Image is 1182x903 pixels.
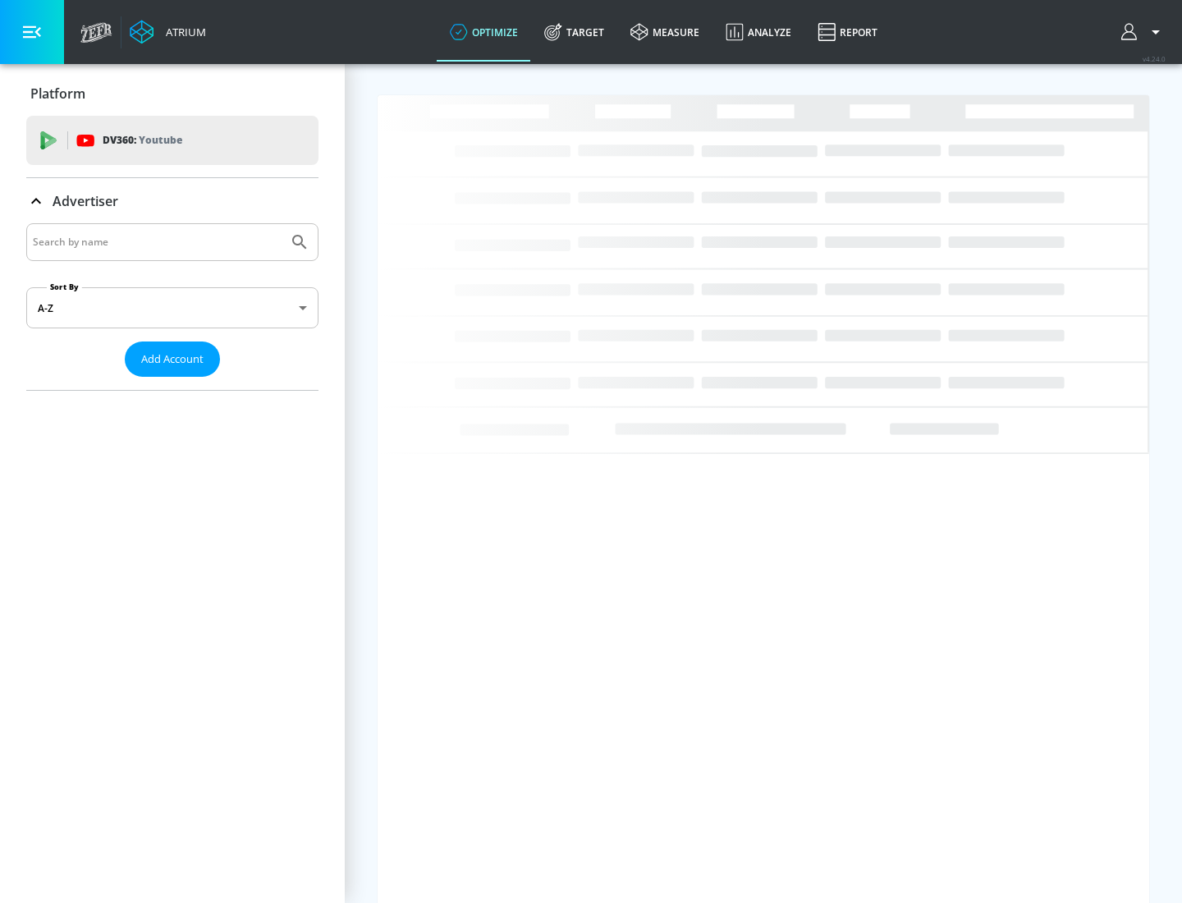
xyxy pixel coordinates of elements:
a: measure [617,2,712,62]
div: Platform [26,71,318,117]
div: Advertiser [26,178,318,224]
p: Platform [30,85,85,103]
a: Analyze [712,2,804,62]
a: Atrium [130,20,206,44]
p: DV360: [103,131,182,149]
div: Atrium [159,25,206,39]
span: Add Account [141,350,204,369]
div: A-Z [26,287,318,328]
nav: list of Advertiser [26,377,318,390]
a: Target [531,2,617,62]
button: Add Account [125,341,220,377]
div: DV360: Youtube [26,116,318,165]
p: Advertiser [53,192,118,210]
label: Sort By [47,282,82,292]
input: Search by name [33,231,282,253]
a: optimize [437,2,531,62]
span: v 4.24.0 [1143,54,1166,63]
div: Advertiser [26,223,318,390]
a: Report [804,2,891,62]
p: Youtube [139,131,182,149]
